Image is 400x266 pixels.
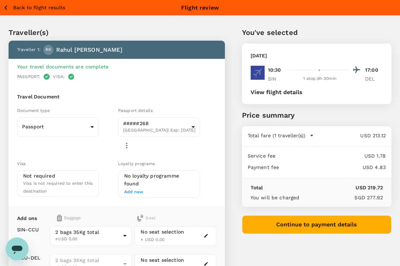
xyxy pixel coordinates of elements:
p: Payment fee [248,164,279,171]
p: You will be charged [251,194,300,201]
span: RK [46,46,51,53]
p: CCU - DEL [17,254,40,261]
button: Back to flight results [3,3,65,12]
div: Baggage [57,215,117,222]
p: #####268 [123,120,189,127]
p: USD 4.83 [279,164,386,171]
p: USD 213.12 [314,132,386,139]
p: Traveller 1 : [17,46,41,53]
img: baggage-icon [57,215,62,222]
p: Service fee [248,152,276,159]
p: DEL [365,75,383,82]
p: Passport [22,123,88,130]
span: Your travel documents are complete [17,64,109,70]
p: SGD 277.92 [300,194,383,201]
p: SIN - CCU [17,226,39,233]
div: Passport [17,118,99,136]
p: SIN [268,75,286,82]
p: Total [251,184,263,191]
div: No seat selection [141,256,184,264]
p: Add ons [17,215,37,222]
iframe: Button to launch messaging window [6,237,28,260]
div: Seat [137,215,156,222]
p: USD 1.78 [275,152,386,159]
span: Visa [17,161,26,166]
h6: No loyalty programme found [124,172,194,188]
p: Flight review [181,4,219,12]
p: You've selected [242,27,391,38]
span: 2 bags 35Kg total [55,257,120,264]
h6: Travel Document [17,93,216,101]
p: Traveller(s) [9,27,225,38]
span: [GEOGRAPHIC_DATA] | Exp: [DATE] [123,127,189,134]
span: + USD 0.00 [141,237,164,242]
span: Loyalty programs [118,161,155,166]
p: Back to flight results [13,4,65,11]
button: Total fare (1 traveller(s)) [248,132,314,139]
div: 2 bags 35Kg total+USD 0.00 [50,226,132,246]
span: Add new [124,189,143,194]
button: Continue to payment details [242,215,391,234]
span: +USD 0.00 [55,236,120,243]
span: Visa is not required to enter this destination [23,181,93,194]
img: 6E [251,66,265,80]
p: Rahul [PERSON_NAME] [56,46,122,54]
p: Visa : [53,73,65,80]
span: Passport details [118,108,153,113]
span: 2 bags 35Kg total [55,229,120,236]
p: 17:00 [365,66,383,74]
p: Price summary [242,110,391,121]
p: Not required [23,172,55,179]
p: Total fare (1 traveller(s)) [248,132,305,139]
p: USD 219.72 [263,184,383,191]
div: 1 stop , 9h 30min [290,75,349,82]
p: [DATE] [251,52,267,59]
span: Document type [17,108,50,113]
p: Passport : [17,73,40,80]
button: View flight details [251,89,302,96]
img: baggage-icon [137,215,144,222]
div: #####268[GEOGRAPHIC_DATA]| Exp: [DATE] [118,115,200,139]
p: 10:30 [268,66,281,74]
div: No seat selection [141,228,184,236]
